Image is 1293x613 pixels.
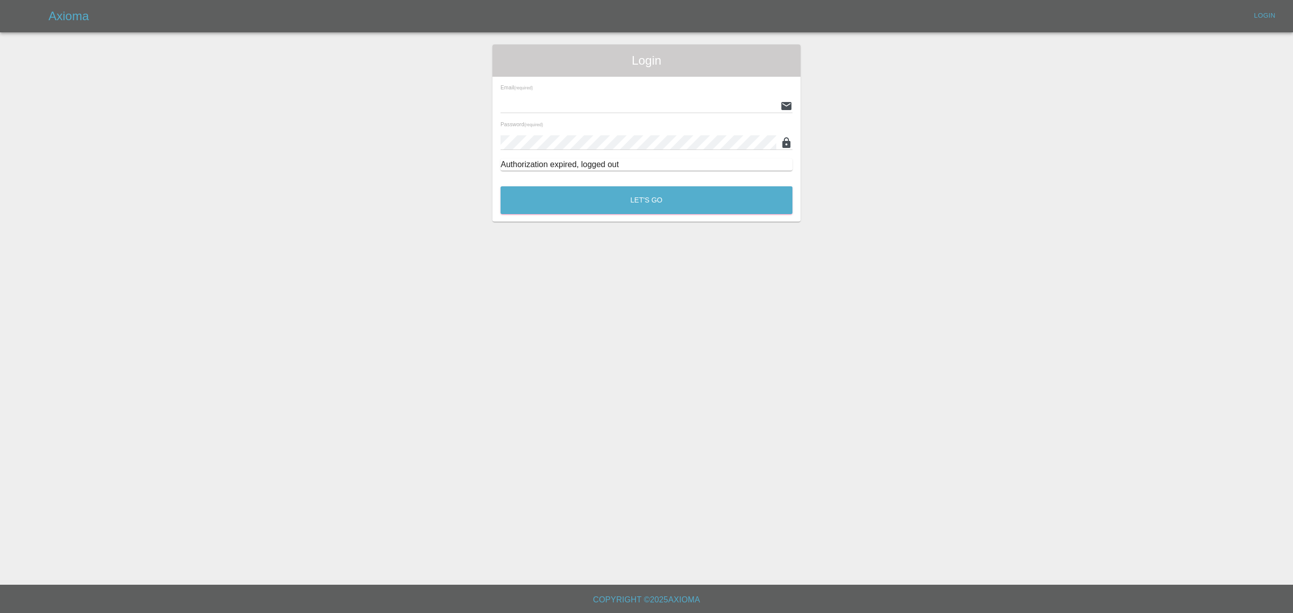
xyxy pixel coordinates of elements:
[8,593,1285,607] h6: Copyright © 2025 Axioma
[501,186,792,214] button: Let's Go
[501,84,533,90] span: Email
[1249,8,1281,24] a: Login
[501,159,792,171] div: Authorization expired, logged out
[501,121,543,127] span: Password
[514,86,533,90] small: (required)
[48,8,89,24] h5: Axioma
[501,53,792,69] span: Login
[524,123,543,127] small: (required)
